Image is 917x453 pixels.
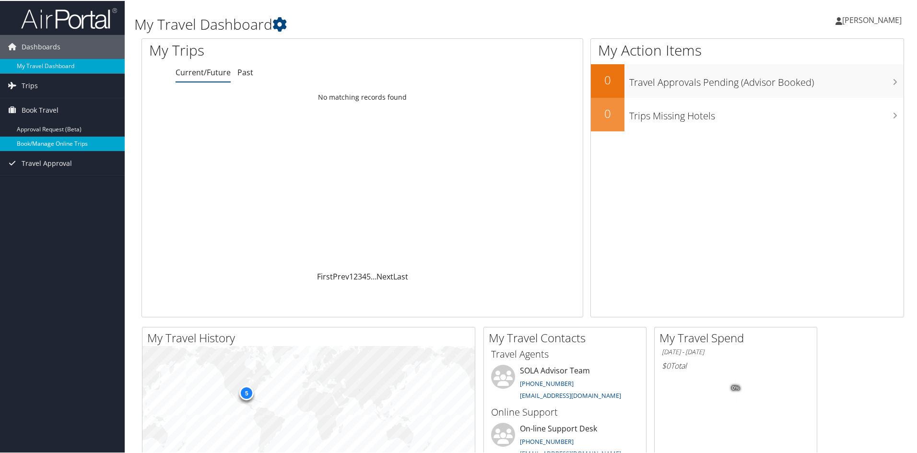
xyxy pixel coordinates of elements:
h6: Total [662,360,810,370]
a: [PHONE_NUMBER] [520,436,574,445]
a: 3 [358,270,362,281]
a: Next [376,270,393,281]
td: No matching records found [142,88,583,105]
span: … [371,270,376,281]
h3: Online Support [491,405,639,418]
h2: My Travel History [147,329,475,345]
a: Past [237,66,253,77]
img: airportal-logo.png [21,6,117,29]
span: Dashboards [22,34,60,58]
a: [EMAIL_ADDRESS][DOMAIN_NAME] [520,390,621,399]
a: 2 [353,270,358,281]
li: SOLA Advisor Team [486,364,644,403]
span: Trips [22,73,38,97]
a: Last [393,270,408,281]
h1: My Action Items [591,39,904,59]
span: Travel Approval [22,151,72,174]
a: 0Travel Approvals Pending (Advisor Booked) [591,63,904,97]
div: 5 [239,385,254,399]
a: 1 [349,270,353,281]
a: [PERSON_NAME] [835,5,911,34]
a: First [317,270,333,281]
tspan: 0% [732,384,740,390]
a: Prev [333,270,349,281]
h2: My Travel Spend [659,329,817,345]
h2: My Travel Contacts [489,329,646,345]
span: $0 [662,360,670,370]
h1: My Trips [149,39,392,59]
a: 5 [366,270,371,281]
h1: My Travel Dashboard [134,13,652,34]
h6: [DATE] - [DATE] [662,347,810,356]
h2: 0 [591,105,624,121]
span: Book Travel [22,97,59,121]
a: [PHONE_NUMBER] [520,378,574,387]
h3: Trips Missing Hotels [629,104,904,122]
a: 4 [362,270,366,281]
span: [PERSON_NAME] [842,14,902,24]
a: Current/Future [176,66,231,77]
h3: Travel Agents [491,347,639,360]
a: 0Trips Missing Hotels [591,97,904,130]
h3: Travel Approvals Pending (Advisor Booked) [629,70,904,88]
h2: 0 [591,71,624,87]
